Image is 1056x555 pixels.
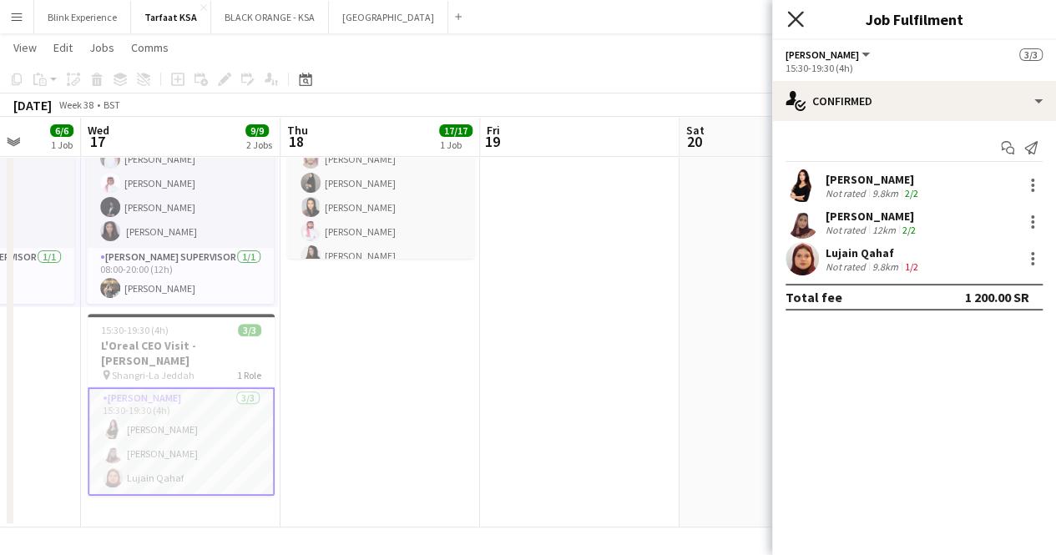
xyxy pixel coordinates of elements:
div: Lujain Qahaf [826,245,922,260]
div: Not rated [826,187,869,199]
div: 9.8km [869,187,902,199]
button: [GEOGRAPHIC_DATA] [329,1,448,33]
span: Wed [88,123,109,138]
div: 2 Jobs [246,139,272,151]
div: Not rated [826,224,869,236]
a: Comms [124,37,175,58]
a: View [7,37,43,58]
span: Usher [786,48,859,61]
div: BST [104,98,120,111]
span: Fri [487,123,500,138]
button: Blink Experience [34,1,131,33]
app-skills-label: 2/2 [905,187,918,199]
app-card-role: [PERSON_NAME]3/315:30-19:30 (4h)[PERSON_NAME][PERSON_NAME]Lujain Qahaf [88,387,275,496]
span: 6/6 [50,124,73,137]
span: 9/9 [245,124,269,137]
app-card-role: [PERSON_NAME]5/508:00-20:00 (12h)Aljoury saeed[PERSON_NAME][PERSON_NAME][PERSON_NAME]‏ [PERSON_NAME] [87,94,274,248]
button: BLACK ORANGE - KSA [211,1,329,33]
div: 1 200.00 SR [965,289,1029,305]
button: [PERSON_NAME] [786,48,872,61]
app-job-card: 08:00-20:00 (12h)6/6 Exact location will be shared later2 Roles[PERSON_NAME]5/508:00-20:00 (12h)A... [87,57,274,304]
span: Edit [53,40,73,55]
span: Week 38 [55,98,97,111]
h3: Job Fulfilment [772,8,1056,30]
span: 17 [85,132,109,151]
app-skills-label: 1/2 [905,260,918,273]
app-job-card: 15:30-19:30 (4h)3/3L'Oreal CEO Visit - [PERSON_NAME] Shangri-La Jeddah1 Role[PERSON_NAME]3/315:30... [88,314,275,496]
div: 9.8km [869,260,902,273]
span: 3/3 [1019,48,1043,61]
div: Total fee [786,289,842,305]
app-card-role: [PERSON_NAME] Supervisor1/108:00-20:00 (12h)[PERSON_NAME] [87,248,274,305]
span: 15:30-19:30 (4h) [101,324,169,336]
div: 15:30-19:30 (4h) [786,62,1043,74]
span: 19 [484,132,500,151]
span: 17/17 [439,124,472,137]
div: [DATE] [13,97,52,114]
a: Edit [47,37,79,58]
button: Tarfaat KSA [131,1,211,33]
span: 20 [684,132,705,151]
div: Not rated [826,260,869,273]
div: 1 Job [51,139,73,151]
span: Comms [131,40,169,55]
div: [PERSON_NAME] [826,209,919,224]
span: Sat [686,123,705,138]
div: Confirmed [772,81,1056,121]
span: 1 Role [237,369,261,381]
span: View [13,40,37,55]
div: 1 Job [440,139,472,151]
a: Jobs [83,37,121,58]
span: Thu [287,123,308,138]
span: 3/3 [238,324,261,336]
span: 18 [285,132,308,151]
span: Shangri-La Jeddah [112,369,195,381]
h3: L'Oreal CEO Visit - [PERSON_NAME] [88,338,275,368]
div: 12km [869,224,899,236]
span: Jobs [89,40,114,55]
div: [PERSON_NAME] [826,172,922,187]
app-skills-label: 2/2 [902,224,916,236]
